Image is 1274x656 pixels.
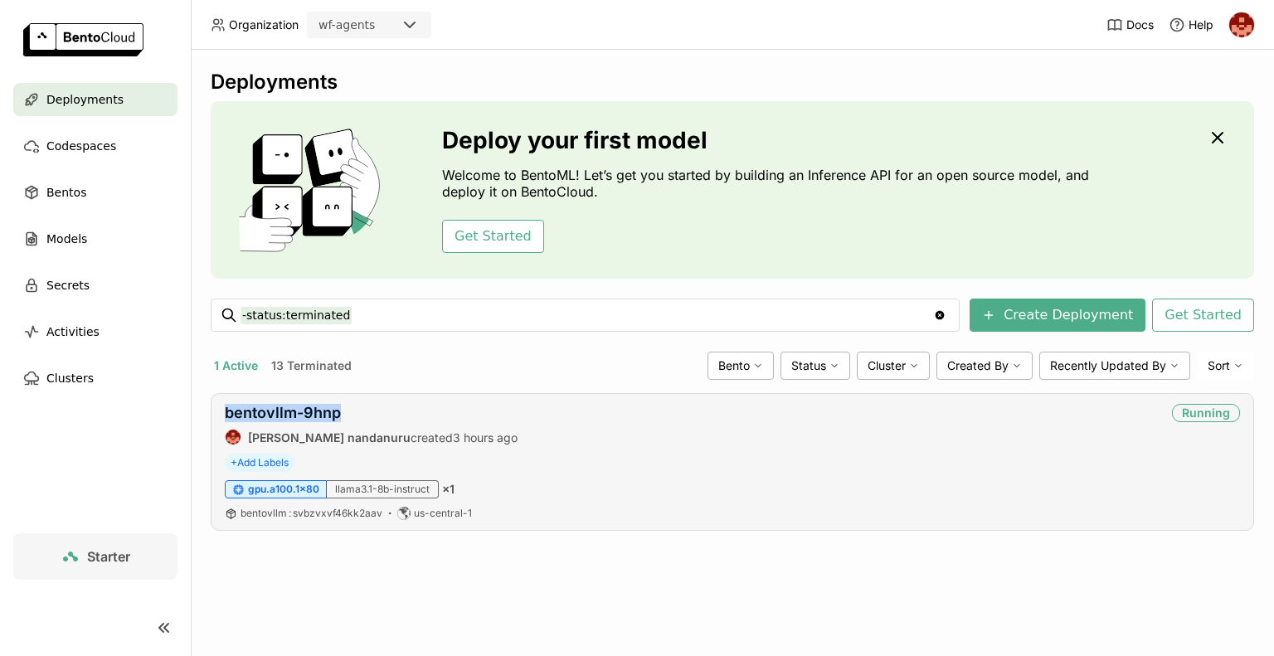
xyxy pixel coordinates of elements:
[248,430,411,445] strong: [PERSON_NAME] nandanuru
[241,507,382,520] a: bentovllm:svbzvxvf46kk2aav
[1208,358,1230,373] span: Sort
[46,275,90,295] span: Secrets
[13,176,177,209] a: Bentos
[1106,17,1154,33] a: Docs
[1189,17,1213,32] span: Help
[453,430,518,445] span: 3 hours ago
[224,128,402,252] img: cover onboarding
[442,482,455,497] span: × 1
[857,352,930,380] div: Cluster
[1039,352,1190,380] div: Recently Updated By
[46,136,116,156] span: Codespaces
[970,299,1145,332] button: Create Deployment
[791,358,826,373] span: Status
[933,309,946,322] svg: Clear value
[13,222,177,255] a: Models
[229,17,299,32] span: Organization
[1169,17,1213,33] div: Help
[211,70,1254,95] div: Deployments
[13,362,177,395] a: Clusters
[211,355,261,377] button: 1 Active
[1197,352,1254,380] div: Sort
[947,358,1009,373] span: Created By
[268,355,355,377] button: 13 Terminated
[708,352,774,380] div: Bento
[13,129,177,163] a: Codespaces
[442,167,1097,200] p: Welcome to BentoML! Let’s get you started by building an Inference API for an open source model, ...
[718,358,750,373] span: Bento
[225,454,294,472] span: +Add Labels
[1229,12,1254,37] img: prasanth nandanuru
[13,269,177,302] a: Secrets
[1172,404,1240,422] div: Running
[46,368,94,388] span: Clusters
[13,315,177,348] a: Activities
[442,220,544,253] button: Get Started
[87,548,130,565] span: Starter
[318,17,375,33] div: wf-agents
[1152,299,1254,332] button: Get Started
[46,182,86,202] span: Bentos
[46,90,124,109] span: Deployments
[241,507,382,519] span: bentovllm svbzvxvf46kk2aav
[442,127,1097,153] h3: Deploy your first model
[241,302,933,328] input: Search
[1050,358,1166,373] span: Recently Updated By
[46,229,87,249] span: Models
[226,430,241,445] img: prasanth nandanuru
[225,404,341,421] a: bentovllm-9hnp
[780,352,850,380] div: Status
[414,507,472,520] span: us-central-1
[289,507,291,519] span: :
[936,352,1033,380] div: Created By
[13,83,177,116] a: Deployments
[225,429,518,445] div: created
[23,23,143,56] img: logo
[13,533,177,580] a: Starter
[1126,17,1154,32] span: Docs
[248,483,319,496] span: gpu.a100.1x80
[377,17,378,34] input: Selected wf-agents.
[868,358,906,373] span: Cluster
[46,322,100,342] span: Activities
[327,480,439,498] div: llama3.1-8b-instruct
